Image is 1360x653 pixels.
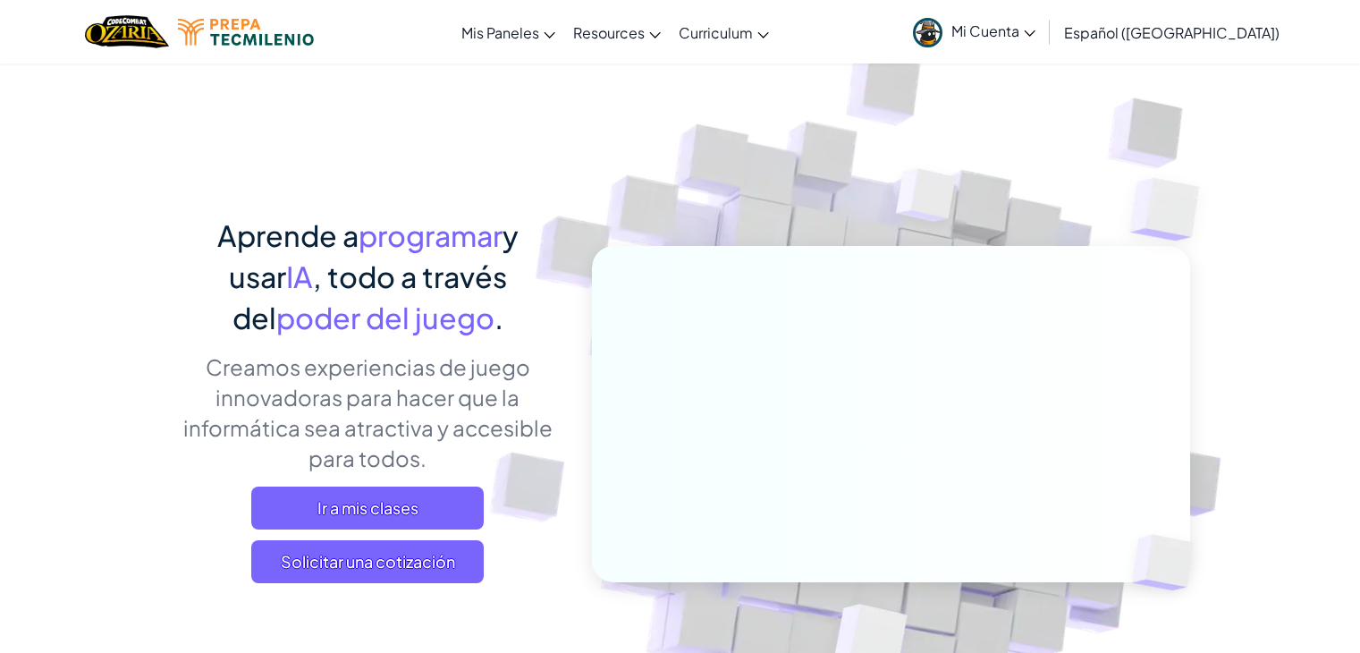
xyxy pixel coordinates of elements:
[1094,134,1249,285] img: Overlap cubes
[564,8,670,56] a: Resources
[178,19,314,46] img: Tecmilenio logo
[171,352,565,473] p: Creamos experiencias de juego innovadoras para hacer que la informática sea atractiva y accesible...
[1055,8,1288,56] a: Español ([GEOGRAPHIC_DATA])
[679,23,753,42] span: Curriculum
[359,217,503,253] span: programar
[286,259,313,294] span: IA
[904,4,1044,60] a: Mi Cuenta
[1064,23,1280,42] span: Español ([GEOGRAPHIC_DATA])
[85,13,168,50] img: Home
[251,487,484,530] a: Ir a mis clases
[461,23,539,42] span: Mis Paneles
[276,300,494,335] span: poder del juego
[217,217,359,253] span: Aprende a
[251,540,484,583] a: Solicitar una cotización
[494,300,503,335] span: .
[913,18,942,47] img: avatar
[1102,497,1236,628] img: Overlap cubes
[951,21,1035,40] span: Mi Cuenta
[670,8,778,56] a: Curriculum
[85,13,168,50] a: Ozaria by CodeCombat logo
[452,8,564,56] a: Mis Paneles
[232,259,507,335] span: , todo a través del
[573,23,645,42] span: Resources
[862,133,991,267] img: Overlap cubes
